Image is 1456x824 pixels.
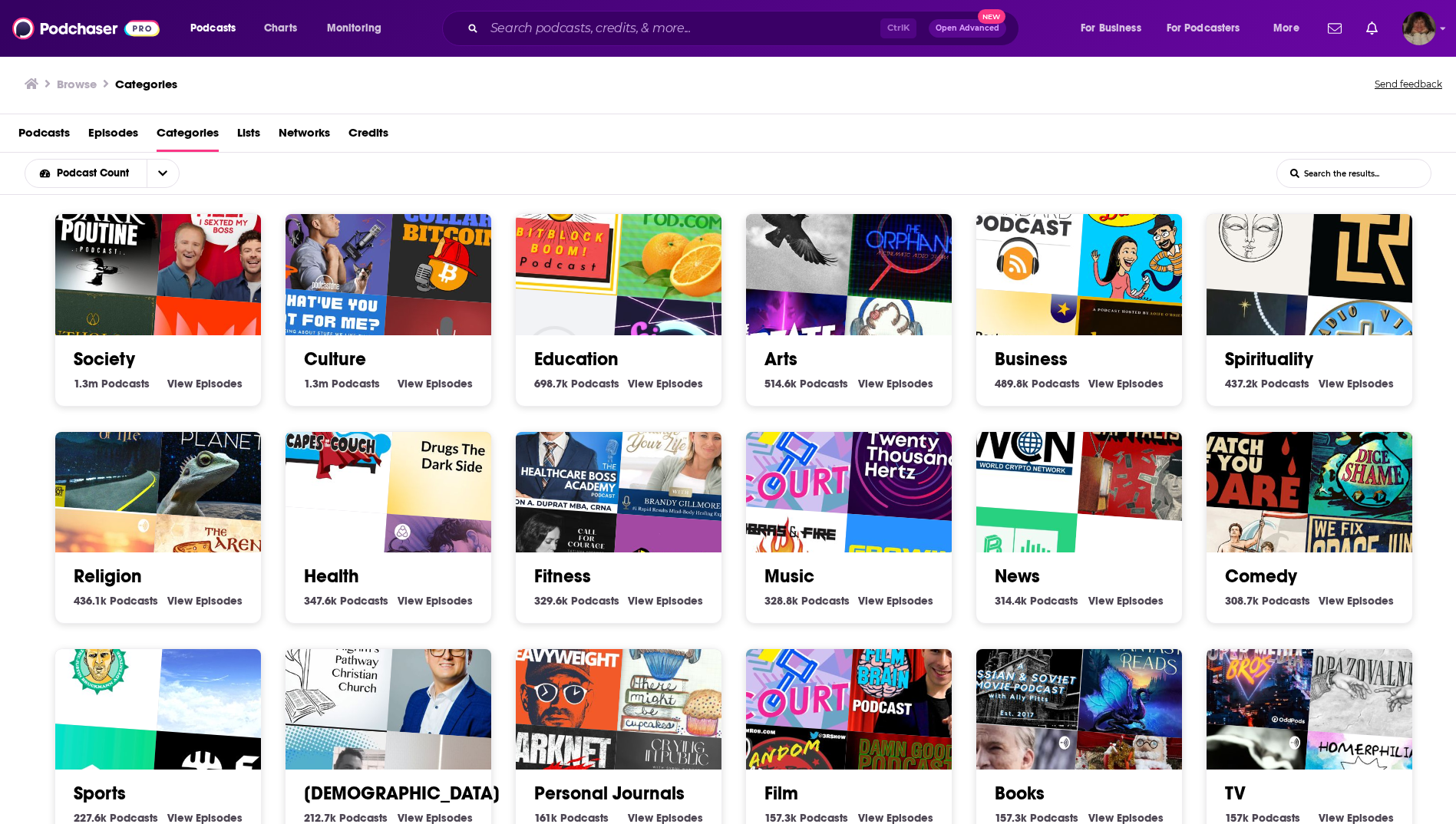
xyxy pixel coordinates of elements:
a: TV [1225,782,1246,805]
span: Podcasts [101,377,150,391]
div: There Might Be Cupcakes Podcast [617,608,749,740]
img: Movies vs. Capitalism [1078,391,1210,522]
button: Open AdvancedNew [929,19,1006,38]
span: Episodes [886,594,933,608]
a: News [995,565,1040,588]
a: View Comedy Episodes [1319,594,1394,608]
div: Watch If You Dare [1185,381,1317,513]
div: The Jordan Harbinger Show [264,164,396,296]
h1: Categories [115,77,177,91]
a: Books [995,782,1045,805]
span: Episodes [1117,594,1164,608]
span: 1.3m [304,377,329,391]
span: Categories [157,120,219,152]
span: View [858,377,883,391]
a: Lists [237,120,260,152]
span: Podcasts [801,594,850,608]
span: Podcasts [571,377,619,391]
span: Logged in as angelport [1402,12,1436,45]
span: 1.3m [74,377,98,391]
img: Podchaser - Follow, Share and Rate Podcasts [12,14,160,43]
input: Search podcasts, credits, & more... [484,16,880,41]
span: 308.7k [1225,594,1259,608]
a: View Education Episodes [628,377,703,391]
span: 329.6k [534,594,568,608]
button: open menu [180,16,256,41]
img: Blue Collar Bitcoin [387,173,519,305]
span: Episodes [88,120,138,152]
a: Society [74,348,135,371]
img: The Reluctant Thought Leader Podcast [1308,173,1440,305]
a: View Business Episodes [1088,377,1164,391]
a: Comedy [1225,565,1297,588]
div: Healthcare Boss Academy Podcast [494,381,626,513]
span: Podcasts [1261,377,1309,391]
a: Credits [348,120,388,152]
img: A Russian & Soviet Movie Podcast with Ally Pitts [955,599,1087,731]
a: View Fitness Episodes [628,594,703,608]
span: Episodes [656,377,703,391]
a: 437.2k Spirituality Podcasts [1225,377,1309,391]
a: View Religion Episodes [167,594,243,608]
span: Podcasts [1262,594,1310,608]
img: Opazovalnica [1308,608,1440,740]
span: Monitoring [327,18,381,39]
span: Ctrl K [880,18,916,38]
div: Dice Shame [1308,391,1440,522]
span: Episodes [656,594,703,608]
img: The Bitcoin Standard Podcast [955,164,1087,296]
h2: Choose List sort [25,159,203,188]
a: Personal Journals [534,782,685,805]
span: View [1319,594,1344,608]
img: Dark Poutine - True Crime and Dark History [34,164,166,296]
span: View [167,594,193,608]
img: Esencias de ALQVIMIA [1185,164,1317,296]
a: 329.6k Fitness Podcasts [534,594,619,608]
img: Better Call Daddy [1078,173,1210,305]
div: 90s Court [725,599,857,731]
a: Spirituality [1225,348,1313,371]
img: Help I Sexted My Boss [157,173,289,305]
div: Christophe VCP [157,608,289,740]
img: Heavyweight [494,599,626,731]
img: Sentient Planet [157,391,289,522]
a: View Music Episodes [858,594,933,608]
img: Super Media Bros Podcast [1185,599,1317,731]
a: Networks [279,120,330,152]
a: 698.7k Education Podcasts [534,377,619,391]
button: open menu [147,160,179,187]
span: For Podcasters [1167,18,1240,39]
button: open menu [1070,16,1161,41]
span: Podcasts [18,120,70,152]
span: Podcasts [110,594,158,608]
span: 698.7k [534,377,568,391]
a: Business [995,348,1068,371]
div: Search podcasts, credits, & more... [457,11,1034,46]
a: View Spirituality Episodes [1319,377,1394,391]
div: Twenty Thousand Hertz [847,391,979,522]
div: Capes On the Couch - Where Comics Get Counseling [264,381,396,513]
button: open menu [1263,16,1319,41]
img: User Profile [1402,12,1436,45]
div: The BitBlockBoom Bitcoin Podcast [494,164,626,296]
img: Finding Fantasy Reads [1078,608,1210,740]
a: View Culture Episodes [398,377,473,391]
a: Fitness [534,565,591,588]
span: Open Advanced [936,25,999,32]
a: Film [764,782,798,805]
button: open menu [316,16,401,41]
span: Episodes [886,377,933,391]
img: Rediscover the Gospel [387,608,519,740]
span: Episodes [196,377,243,391]
span: Podcasts [332,377,380,391]
span: View [398,594,423,608]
